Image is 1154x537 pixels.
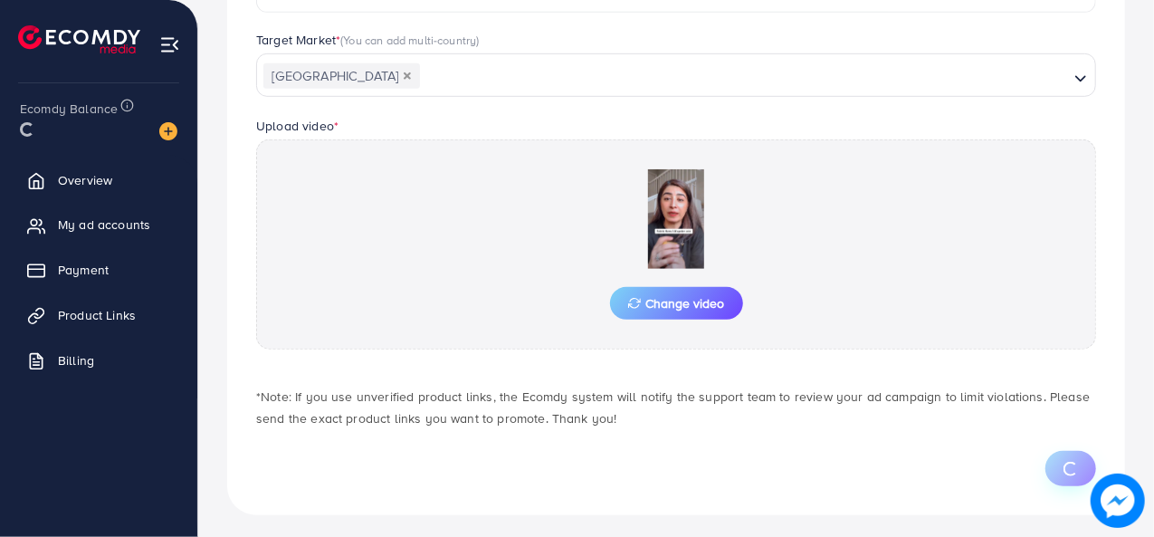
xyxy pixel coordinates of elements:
[14,342,184,379] a: Billing
[256,53,1096,97] div: Search for option
[58,171,112,189] span: Overview
[58,261,109,279] span: Payment
[256,386,1096,429] p: *Note: If you use unverified product links, the Ecomdy system will notify the support team to rev...
[18,25,140,53] img: logo
[256,31,480,49] label: Target Market
[14,162,184,198] a: Overview
[14,252,184,288] a: Payment
[628,297,725,310] span: Change video
[58,216,150,234] span: My ad accounts
[159,34,180,55] img: menu
[340,32,479,48] span: (You can add multi-country)
[610,287,743,320] button: Change video
[58,351,94,369] span: Billing
[422,62,1067,91] input: Search for option
[14,206,184,243] a: My ad accounts
[263,63,420,89] span: [GEOGRAPHIC_DATA]
[403,72,412,81] button: Deselect Pakistan
[586,169,767,269] img: Preview Image
[20,100,118,118] span: Ecomdy Balance
[159,122,177,140] img: image
[58,306,136,324] span: Product Links
[256,117,339,135] label: Upload video
[1091,474,1145,528] img: image
[14,297,184,333] a: Product Links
